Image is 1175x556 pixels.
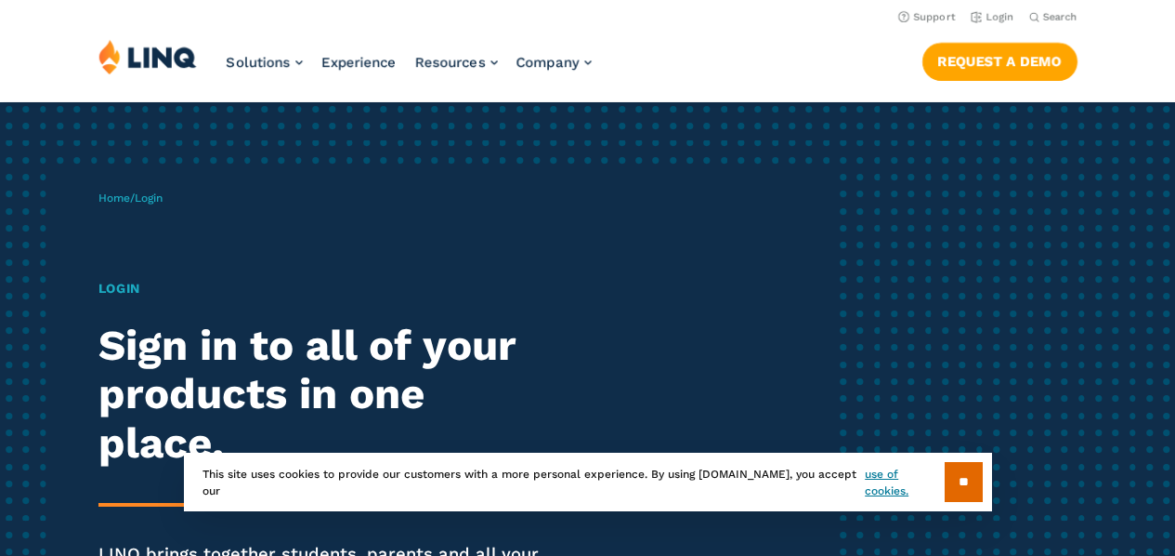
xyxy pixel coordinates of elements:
[184,453,992,511] div: This site uses cookies to provide our customers with a more personal experience. By using [DOMAIN...
[227,39,592,100] nav: Primary Navigation
[98,279,551,298] h1: Login
[898,11,956,23] a: Support
[227,54,291,71] span: Solutions
[227,54,303,71] a: Solutions
[922,39,1077,80] nav: Button Navigation
[516,54,580,71] span: Company
[516,54,592,71] a: Company
[135,192,163,205] span: Login
[98,322,551,469] h2: Sign in to all of your products in one place.
[922,43,1077,80] a: Request a Demo
[98,192,130,205] a: Home
[1043,11,1077,23] span: Search
[865,466,944,499] a: use of cookies.
[971,11,1014,23] a: Login
[98,39,197,74] img: LINQ | K‑12 Software
[321,54,397,71] a: Experience
[98,192,163,205] span: /
[1029,10,1077,24] button: Open Search Bar
[415,54,486,71] span: Resources
[415,54,498,71] a: Resources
